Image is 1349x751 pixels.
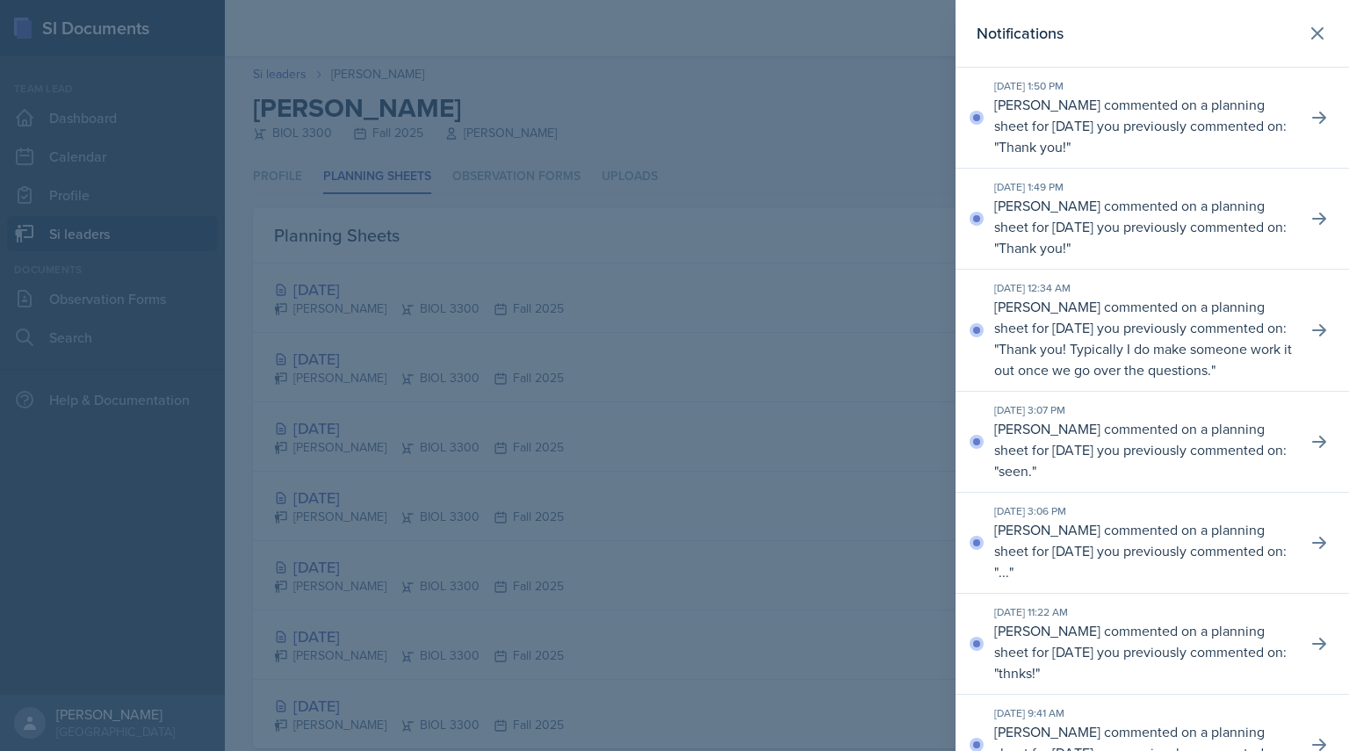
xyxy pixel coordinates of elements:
p: [PERSON_NAME] commented on a planning sheet for [DATE] you previously commented on: " " [994,418,1293,481]
div: [DATE] 3:06 PM [994,503,1293,519]
p: [PERSON_NAME] commented on a planning sheet for [DATE] you previously commented on: " " [994,620,1293,683]
p: seen. [999,461,1032,480]
p: Thank you! [999,137,1066,156]
div: [DATE] 3:07 PM [994,402,1293,418]
p: thnks! [999,663,1035,682]
p: [PERSON_NAME] commented on a planning sheet for [DATE] you previously commented on: " " [994,296,1293,380]
p: Thank you! Typically I do make someone work it out once we go over the questions. [994,339,1292,379]
div: [DATE] 11:22 AM [994,604,1293,620]
h2: Notifications [977,21,1064,46]
div: [DATE] 1:50 PM [994,78,1293,94]
p: [PERSON_NAME] commented on a planning sheet for [DATE] you previously commented on: " " [994,519,1293,582]
p: [PERSON_NAME] commented on a planning sheet for [DATE] you previously commented on: " " [994,94,1293,157]
p: [PERSON_NAME] commented on a planning sheet for [DATE] you previously commented on: " " [994,195,1293,258]
div: [DATE] 1:49 PM [994,179,1293,195]
div: [DATE] 12:34 AM [994,280,1293,296]
div: [DATE] 9:41 AM [994,705,1293,721]
p: ... [999,562,1009,581]
p: Thank you! [999,238,1066,257]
